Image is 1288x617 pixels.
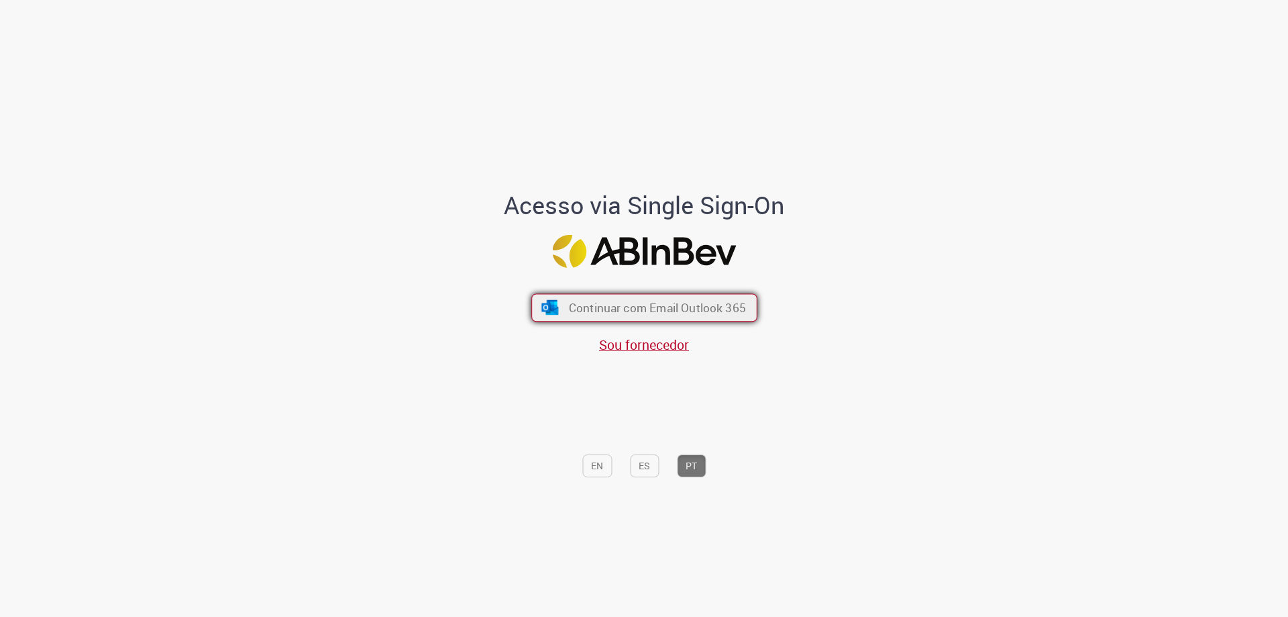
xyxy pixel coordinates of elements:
button: PT [677,455,706,477]
button: ES [630,455,659,477]
img: ícone Azure/Microsoft 360 [540,300,559,315]
h1: Acesso via Single Sign-On [458,192,830,219]
img: Logo ABInBev [552,235,736,268]
button: EN [582,455,612,477]
a: Sou fornecedor [599,336,689,354]
span: Continuar com Email Outlook 365 [568,300,745,316]
button: ícone Azure/Microsoft 360 Continuar com Email Outlook 365 [531,294,757,322]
